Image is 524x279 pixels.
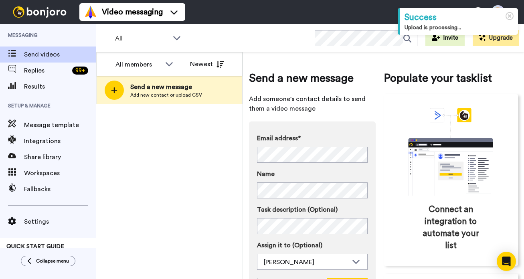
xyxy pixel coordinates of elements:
[497,252,516,271] div: Open Intercom Messenger
[72,67,88,75] div: 99 +
[24,50,96,59] span: Send videos
[130,92,202,98] span: Add new contact or upload CSV
[184,56,230,72] button: Newest
[21,256,75,266] button: Collapse menu
[102,6,163,18] span: Video messaging
[384,70,518,86] span: Populate your tasklist
[24,82,96,91] span: Results
[6,244,64,249] span: QUICK START GUIDE
[257,169,275,179] span: Name
[264,257,348,267] div: [PERSON_NAME]
[115,34,169,43] span: All
[405,11,513,24] div: Success
[130,82,202,92] span: Send a new message
[405,24,513,32] div: Upload is processing...
[249,94,376,113] span: Add someone's contact details to send them a video message
[390,108,511,196] div: animation
[24,152,96,162] span: Share library
[24,136,96,146] span: Integrations
[473,30,519,46] button: Upgrade
[24,168,96,178] span: Workspaces
[425,30,465,46] button: Invite
[24,66,69,75] span: Replies
[24,217,96,226] span: Settings
[24,184,96,194] span: Fallbacks
[257,133,368,143] label: Email address*
[115,60,161,69] div: All members
[257,241,368,250] label: Assign it to (Optional)
[36,258,69,264] span: Collapse menu
[249,70,376,86] span: Send a new message
[10,6,70,18] img: bj-logo-header-white.svg
[84,6,97,18] img: vm-color.svg
[257,205,368,214] label: Task description (Optional)
[418,204,484,252] span: Connect an integration to automate your list
[24,120,96,130] span: Message template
